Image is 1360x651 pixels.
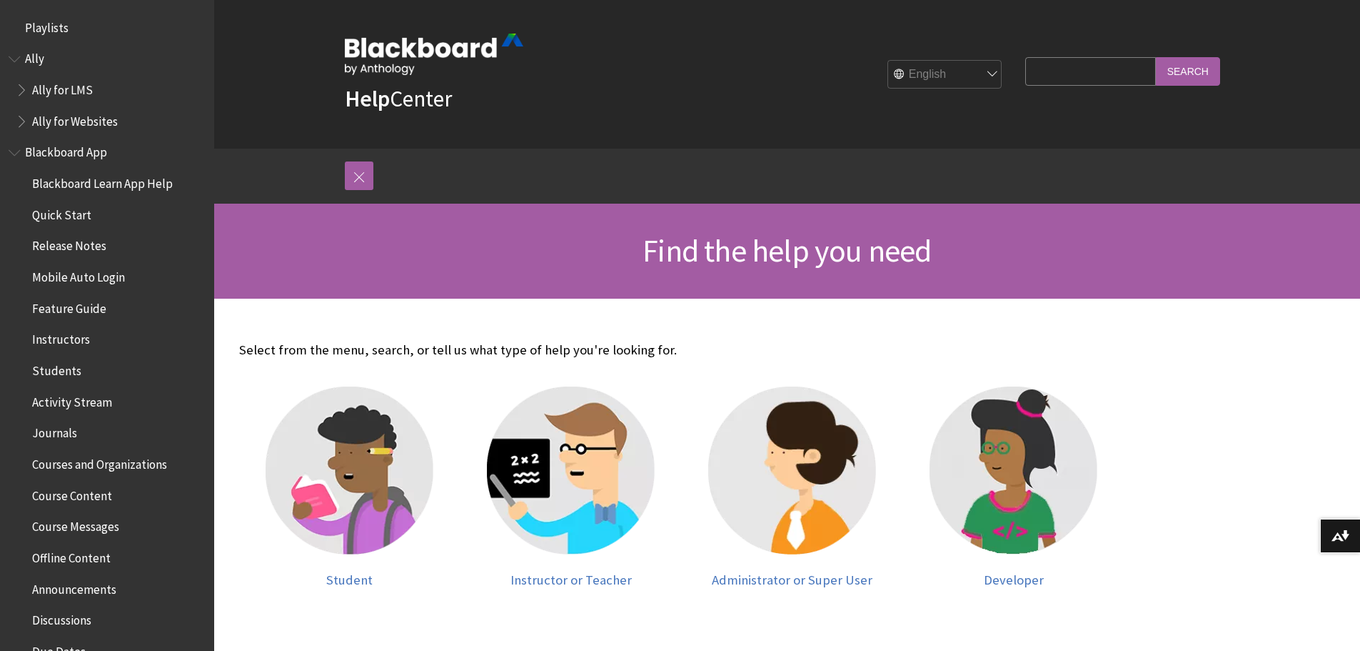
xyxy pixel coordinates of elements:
img: Instructor [487,387,655,555]
span: Blackboard App [25,141,107,160]
input: Search [1156,57,1220,85]
img: Student [266,387,433,555]
nav: Book outline for Playlists [9,16,206,40]
span: Journals [32,422,77,441]
a: HelpCenter [345,84,452,113]
span: Instructor or Teacher [510,572,632,588]
span: Release Notes [32,234,106,254]
span: Instructors [32,328,90,347]
span: Courses and Organizations [32,452,167,472]
span: Discussions [32,608,91,627]
span: Developer [984,572,1044,588]
span: Ally for LMS [32,78,93,97]
span: Ally for Websites [32,109,118,129]
span: Find the help you need [643,231,931,270]
img: Blackboard by Anthology [345,34,523,75]
span: Playlists [25,16,69,35]
strong: Help [345,84,390,113]
span: Students [32,359,81,378]
a: Developer [917,387,1110,587]
span: Blackboard Learn App Help [32,172,173,191]
span: Offline Content [32,546,111,565]
span: Quick Start [32,203,91,222]
nav: Book outline for Anthology Ally Help [9,47,206,134]
span: Administrator or Super User [712,572,872,588]
a: Administrator Administrator or Super User [696,387,889,587]
span: Mobile Auto Login [32,265,125,284]
a: Student Student [253,387,446,587]
select: Site Language Selector [888,61,1002,89]
span: Feature Guide [32,297,106,316]
p: Select from the menu, search, or tell us what type of help you're looking for. [239,341,1124,359]
span: Student [326,572,373,588]
span: Course Content [32,484,112,503]
a: Instructor Instructor or Teacher [475,387,668,587]
span: Course Messages [32,515,119,535]
span: Activity Stream [32,390,112,409]
span: Announcements [32,577,116,597]
img: Administrator [708,387,876,555]
span: Ally [25,47,44,66]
